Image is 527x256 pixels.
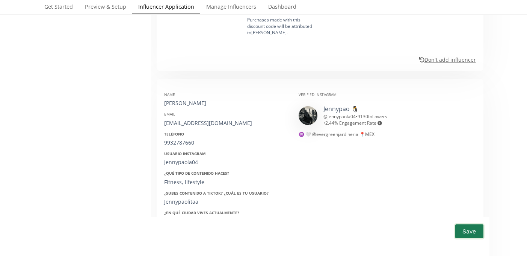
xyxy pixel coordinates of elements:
[299,131,422,137] div: ♒️ 🤍 @evergreenjardineria 📍MEX
[245,17,314,36] div: Purchases made with this discount code will be attributed to [PERSON_NAME] .
[164,171,229,176] strong: ¿Qué tipo de contenido haces?
[164,92,287,97] div: Name
[164,190,269,196] strong: ¿Subes contenido a Tiktok? ¿Cuál es tu usuario?
[164,131,184,137] strong: Teléfono
[299,92,422,97] div: Verified Instagram
[164,210,239,215] strong: ¿En qué ciudad vives actualmente?
[164,99,287,107] div: [PERSON_NAME]
[164,198,287,206] div: Jennypaolitaa
[164,178,287,186] div: Fitness, lifestyle
[164,151,205,156] strong: Usuario Instagram
[358,113,387,120] span: 9130 followers
[454,223,484,239] button: Save
[164,139,287,146] div: 9932787660
[325,120,382,126] span: 2.44 % Engagement Rate
[299,106,317,125] img: 392726710_962095631525435_4515092521697378679_n.jpg
[323,105,359,113] a: Jennypao 🐧
[164,158,287,166] div: Jennypaola04
[164,119,287,127] div: [EMAIL_ADDRESS][DOMAIN_NAME]
[419,56,476,63] u: Don't add influencer
[323,113,422,126] div: @ jennypaola04 • •
[164,111,287,117] div: Email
